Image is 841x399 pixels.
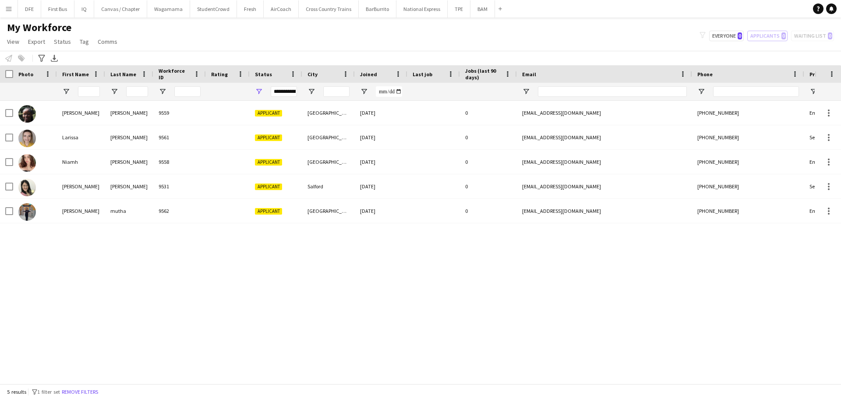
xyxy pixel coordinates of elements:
[255,71,272,78] span: Status
[7,21,71,34] span: My Workforce
[302,125,355,149] div: [GEOGRAPHIC_DATA]
[105,174,153,198] div: [PERSON_NAME]
[41,0,74,18] button: First Bus
[25,36,49,47] a: Export
[62,71,89,78] span: First Name
[713,86,799,97] input: Phone Filter Input
[302,101,355,125] div: [GEOGRAPHIC_DATA]
[105,125,153,149] div: [PERSON_NAME]
[147,0,190,18] button: Wagamama
[49,53,60,64] app-action-btn: Export XLSX
[355,199,407,223] div: [DATE]
[692,150,804,174] div: [PHONE_NUMBER]
[159,67,190,81] span: Workforce ID
[517,174,692,198] div: [EMAIL_ADDRESS][DOMAIN_NAME]
[264,0,299,18] button: AirCoach
[36,53,47,64] app-action-btn: Advanced filters
[255,208,282,215] span: Applicant
[18,154,36,172] img: Niamh Leigh
[522,71,536,78] span: Email
[110,88,118,95] button: Open Filter Menu
[153,101,206,125] div: 9559
[57,101,105,125] div: [PERSON_NAME]
[153,174,206,198] div: 9531
[460,101,517,125] div: 0
[307,88,315,95] button: Open Filter Menu
[57,125,105,149] div: Larissa
[76,36,92,47] a: Tag
[302,174,355,198] div: Salford
[692,174,804,198] div: [PHONE_NUMBER]
[738,32,742,39] span: 0
[18,179,36,196] img: Phoebe Ng
[355,150,407,174] div: [DATE]
[18,105,36,123] img: Debra Wilson-Osuide
[809,71,827,78] span: Profile
[302,150,355,174] div: [GEOGRAPHIC_DATA]
[110,71,136,78] span: Last Name
[28,38,45,46] span: Export
[413,71,432,78] span: Last job
[62,88,70,95] button: Open Filter Menu
[307,71,318,78] span: City
[60,387,100,397] button: Remove filters
[360,71,377,78] span: Joined
[54,38,71,46] span: Status
[7,38,19,46] span: View
[94,36,121,47] a: Comms
[470,0,495,18] button: BAM
[692,125,804,149] div: [PHONE_NUMBER]
[460,174,517,198] div: 0
[4,36,23,47] a: View
[80,38,89,46] span: Tag
[237,0,264,18] button: Fresh
[809,88,817,95] button: Open Filter Menu
[18,203,36,221] img: Revti mutha
[153,150,206,174] div: 9558
[376,86,402,97] input: Joined Filter Input
[105,101,153,125] div: [PERSON_NAME]
[692,199,804,223] div: [PHONE_NUMBER]
[57,199,105,223] div: [PERSON_NAME]
[50,36,74,47] a: Status
[697,88,705,95] button: Open Filter Menu
[538,86,687,97] input: Email Filter Input
[517,150,692,174] div: [EMAIL_ADDRESS][DOMAIN_NAME]
[159,88,166,95] button: Open Filter Menu
[517,101,692,125] div: [EMAIL_ADDRESS][DOMAIN_NAME]
[153,199,206,223] div: 9562
[460,150,517,174] div: 0
[359,0,396,18] button: BarBurrito
[323,86,350,97] input: City Filter Input
[255,88,263,95] button: Open Filter Menu
[37,388,60,395] span: 1 filter set
[460,125,517,149] div: 0
[692,101,804,125] div: [PHONE_NUMBER]
[57,174,105,198] div: [PERSON_NAME]
[74,0,94,18] button: IQ
[78,86,100,97] input: First Name Filter Input
[517,199,692,223] div: [EMAIL_ADDRESS][DOMAIN_NAME]
[190,0,237,18] button: StudentCrowd
[448,0,470,18] button: TPE
[18,71,33,78] span: Photo
[255,159,282,166] span: Applicant
[255,110,282,117] span: Applicant
[355,125,407,149] div: [DATE]
[174,86,201,97] input: Workforce ID Filter Input
[522,88,530,95] button: Open Filter Menu
[98,38,117,46] span: Comms
[360,88,368,95] button: Open Filter Menu
[211,71,228,78] span: Rating
[465,67,501,81] span: Jobs (last 90 days)
[18,130,36,147] img: Larissa Bernardo
[396,0,448,18] button: National Express
[302,199,355,223] div: [GEOGRAPHIC_DATA]
[517,125,692,149] div: [EMAIL_ADDRESS][DOMAIN_NAME]
[126,86,148,97] input: Last Name Filter Input
[697,71,713,78] span: Phone
[299,0,359,18] button: Cross Country Trains
[57,150,105,174] div: Niamh
[255,134,282,141] span: Applicant
[105,199,153,223] div: mutha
